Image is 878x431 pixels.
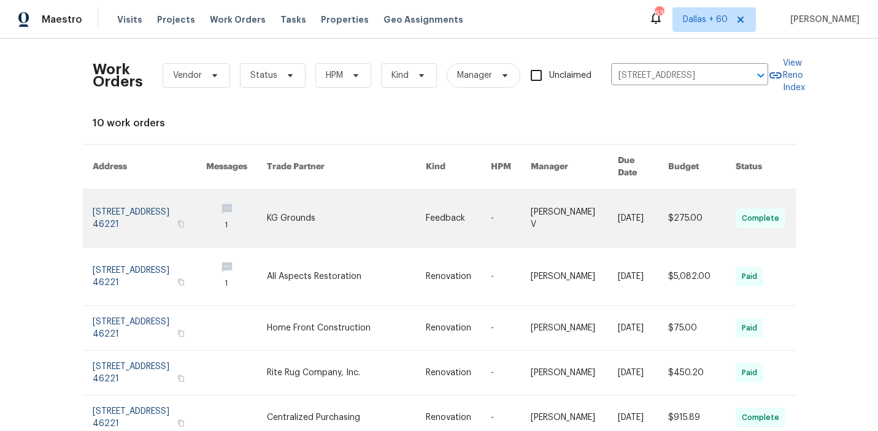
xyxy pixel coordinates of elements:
span: HPM [326,69,343,82]
td: Feedback [416,189,481,248]
td: [PERSON_NAME] V [521,189,609,248]
div: 10 work orders [93,117,786,129]
span: Kind [391,69,409,82]
td: [PERSON_NAME] [521,248,609,306]
td: KG Grounds [257,189,416,248]
button: Open [752,67,769,84]
td: Renovation [416,248,481,306]
th: HPM [481,145,521,189]
span: Properties [321,13,369,26]
span: Work Orders [210,13,266,26]
td: Renovation [416,351,481,395]
span: [PERSON_NAME] [785,13,860,26]
button: Copy Address [175,373,187,384]
span: Status [250,69,277,82]
td: All Aspects Restoration [257,248,416,306]
span: Visits [117,13,142,26]
span: Unclaimed [549,69,591,82]
td: - [481,306,521,351]
button: Copy Address [175,418,187,429]
button: Copy Address [175,277,187,288]
td: Home Front Construction [257,306,416,351]
th: Due Date [608,145,658,189]
th: Budget [658,145,726,189]
input: Enter in an address [611,66,734,85]
td: Rite Rug Company, Inc. [257,351,416,395]
a: View Reno Index [768,57,805,94]
th: Kind [416,145,481,189]
h2: Work Orders [93,63,143,88]
th: Status [726,145,795,189]
span: Geo Assignments [383,13,463,26]
button: Copy Address [175,328,187,339]
span: Projects [157,13,195,26]
span: Dallas + 60 [683,13,728,26]
div: 637 [655,7,663,20]
td: [PERSON_NAME] [521,306,609,351]
td: - [481,248,521,306]
td: - [481,189,521,248]
button: Copy Address [175,218,187,229]
th: Trade Partner [257,145,416,189]
th: Manager [521,145,609,189]
span: Vendor [173,69,202,82]
td: Renovation [416,306,481,351]
th: Messages [196,145,257,189]
th: Address [83,145,196,189]
td: - [481,351,521,395]
span: Manager [457,69,492,82]
span: Tasks [280,15,306,24]
td: [PERSON_NAME] [521,351,609,395]
span: Maestro [42,13,82,26]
